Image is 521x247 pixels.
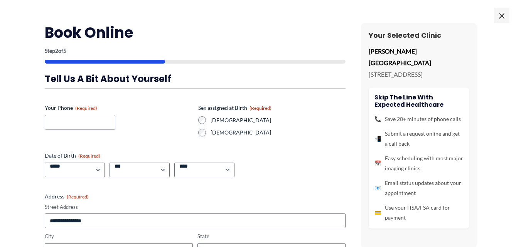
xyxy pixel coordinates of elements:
[45,104,192,112] label: Your Phone
[45,203,346,211] label: Street Address
[45,193,89,200] legend: Address
[374,114,463,124] li: Save 20+ minutes of phone calls
[211,116,346,124] label: [DEMOGRAPHIC_DATA]
[374,94,463,108] h4: Skip the line with Expected Healthcare
[494,8,509,23] span: ×
[374,158,381,168] span: 📅
[374,183,381,193] span: 📧
[374,203,463,223] li: Use your HSA/FSA card for payment
[197,233,346,240] label: State
[45,233,193,240] label: City
[369,45,469,68] p: [PERSON_NAME][GEOGRAPHIC_DATA]
[369,31,469,40] h3: Your Selected Clinic
[250,105,271,111] span: (Required)
[211,129,346,136] label: [DEMOGRAPHIC_DATA]
[45,73,346,85] h3: Tell us a bit about yourself
[374,153,463,173] li: Easy scheduling with most major imaging clinics
[198,104,271,112] legend: Sex assigned at Birth
[45,152,100,160] legend: Date of Birth
[374,114,381,124] span: 📞
[374,208,381,218] span: 💳
[75,105,97,111] span: (Required)
[374,134,381,144] span: 📲
[45,23,346,42] h2: Book Online
[78,153,100,159] span: (Required)
[67,194,89,200] span: (Required)
[374,178,463,198] li: Email status updates about your appointment
[374,129,463,149] li: Submit a request online and get a call back
[63,47,66,54] span: 5
[55,47,58,54] span: 2
[45,48,346,54] p: Step of
[369,69,469,80] p: [STREET_ADDRESS]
